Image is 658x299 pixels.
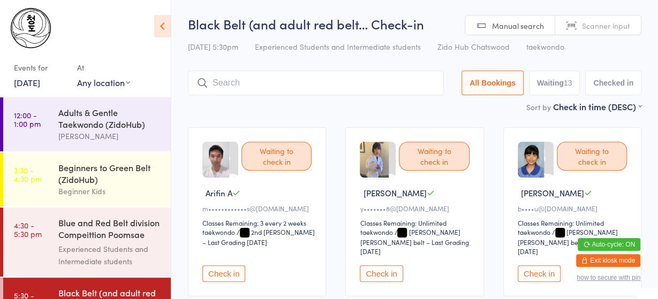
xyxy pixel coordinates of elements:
time: 12:00 - 1:00 pm [14,111,41,128]
div: Classes Remaining: Unlimited [360,218,472,227]
div: Waiting to check in [557,142,627,171]
a: 3:30 -4:30 pmBeginners to Green Belt (ZidoHub)Beginner Kids [3,152,171,206]
span: Scanner input [582,20,630,31]
div: At [77,59,130,76]
button: Check in [202,265,245,282]
img: image1581772621.png [360,142,389,178]
span: [DATE] 5:30pm [188,41,238,52]
img: image1597588446.png [202,142,229,178]
div: Waiting to check in [241,142,312,171]
span: Zido Hub Chatswood [437,41,510,52]
div: m••••••••••••s@[DOMAIN_NAME] [202,204,315,213]
span: / [PERSON_NAME] [PERSON_NAME] belt – Last Grading [DATE] [518,227,626,256]
div: Beginners to Green Belt (ZidoHub) [58,162,162,185]
span: / [PERSON_NAME] [PERSON_NAME] belt – Last Grading [DATE] [360,227,468,256]
div: Classes Remaining: Unlimited [518,218,630,227]
div: Blue and Red Belt division Compeittion Poomsae (Zi... [58,217,162,243]
time: 3:30 - 4:30 pm [14,166,42,183]
span: Manual search [492,20,544,31]
div: Adults & Gentle Taekwondo (ZidoHub) [58,106,162,130]
div: Events for [14,59,66,76]
span: Arifin A [206,187,232,198]
span: [PERSON_NAME] [521,187,584,198]
div: taekwondo [518,227,550,236]
div: [PERSON_NAME] [58,130,162,142]
img: image1614869291.png [518,142,544,178]
span: [PERSON_NAME] [363,187,426,198]
button: All Bookings [462,71,524,95]
div: Waiting to check in [399,142,469,171]
span: Experienced Students and Intermediate students [255,41,421,52]
span: / 2nd [PERSON_NAME] – Last Grading [DATE] [202,227,315,247]
div: Any location [77,76,130,88]
time: 4:30 - 5:30 pm [14,221,42,238]
button: Exit kiosk mode [576,254,640,267]
button: Waiting13 [529,71,580,95]
a: 4:30 -5:30 pmBlue and Red Belt division Compeittion Poomsae (Zi...Experienced Students and Interm... [3,208,171,277]
button: Check in [360,265,403,282]
div: Experienced Students and Intermediate students [58,243,162,267]
button: Checked in [585,71,641,95]
a: [DATE] [14,76,40,88]
input: Search [188,71,444,95]
div: 13 [564,79,572,87]
div: Classes Remaining: 3 every 2 weeks [202,218,315,227]
span: taekwondo [526,41,564,52]
div: y•••••••8@[DOMAIN_NAME] [360,204,472,213]
label: Sort by [526,102,551,112]
div: taekwondo [202,227,235,236]
button: Check in [518,265,561,282]
div: Beginner Kids [58,185,162,197]
img: Chungdo Taekwondo [11,8,51,48]
div: Check in time (DESC) [553,101,641,112]
div: taekwondo [360,227,392,236]
div: b••••u@[DOMAIN_NAME] [518,204,630,213]
button: how to secure with pin [577,274,640,281]
button: Auto-cycle: ON [578,238,640,251]
a: 12:00 -1:00 pmAdults & Gentle Taekwondo (ZidoHub)[PERSON_NAME] [3,97,171,151]
h2: Black Belt (and adult red belt… Check-in [188,15,641,33]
